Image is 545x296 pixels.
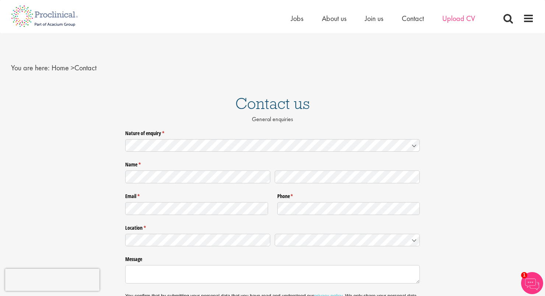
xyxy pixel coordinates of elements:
span: Contact [52,63,96,73]
a: breadcrumb link to Home [52,63,69,73]
a: Join us [365,14,383,23]
a: Jobs [291,14,303,23]
legend: Name [125,159,420,168]
label: Email [125,190,268,200]
span: You are here: [11,63,50,73]
label: Message [125,253,420,263]
a: Upload CV [442,14,475,23]
a: Contact [402,14,424,23]
iframe: reCAPTCHA [5,269,99,291]
img: Chatbot [521,272,543,294]
legend: Location [125,222,420,232]
a: About us [322,14,347,23]
span: > [71,63,74,73]
span: 1 [521,272,527,278]
input: State / Province / Region [125,234,270,247]
input: First [125,170,270,183]
label: Nature of enquiry [125,127,420,137]
label: Phone [277,190,420,200]
input: Last [275,170,420,183]
input: Country [275,234,420,247]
